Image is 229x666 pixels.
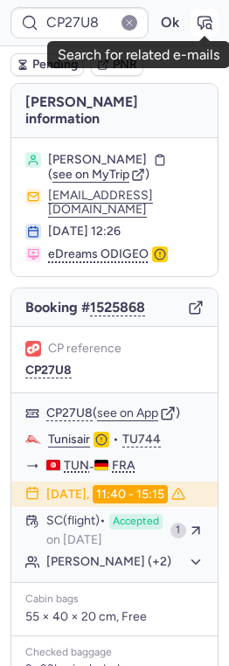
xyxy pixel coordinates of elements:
a: Tunisair [48,432,90,447]
div: [DATE] 12:26 [48,224,204,239]
button: Ok [156,9,184,37]
button: see on App [97,406,158,420]
div: - [46,458,204,475]
button: (see on MyTrip) [48,168,149,182]
button: 1525868 [90,300,145,316]
button: [EMAIL_ADDRESS][DOMAIN_NAME] [48,189,204,217]
span: [PERSON_NAME] [48,152,147,168]
button: [PERSON_NAME] (+2) [46,554,204,570]
figure: TU airline logo [25,432,41,447]
button: Pending [10,53,84,76]
span: Booking # [25,300,145,316]
span: TUN [64,458,89,474]
span: FRA [112,458,135,474]
button: SC(flight)Acceptedon [DATE]1 [11,510,218,551]
button: TU744 [122,432,161,447]
div: Cabin bags [25,593,204,606]
div: • [48,432,204,447]
button: CP27U8 [46,406,93,421]
span: SC (flight) [46,514,106,530]
div: [DATE], [46,485,185,504]
span: eDreams ODIGEO [48,246,149,262]
span: on [DATE] [46,533,102,547]
p: 55 × 40 × 20 cm, Free [25,609,204,625]
div: 1 [170,523,186,538]
input: PNR Reference [10,7,149,38]
span: Pending [32,58,78,72]
button: CP27U8 [25,364,72,378]
div: Search for related e-mails [58,47,219,63]
span: Accepted [109,514,163,530]
span: CP reference [48,342,121,356]
div: Checked baggage [25,647,204,659]
time: 11:40 - 15:15 [93,485,168,504]
span: see on MyTrip [52,167,129,182]
h4: [PERSON_NAME] information [11,84,218,138]
div: ( ) [46,406,204,421]
figure: 1L airline logo [25,341,41,357]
